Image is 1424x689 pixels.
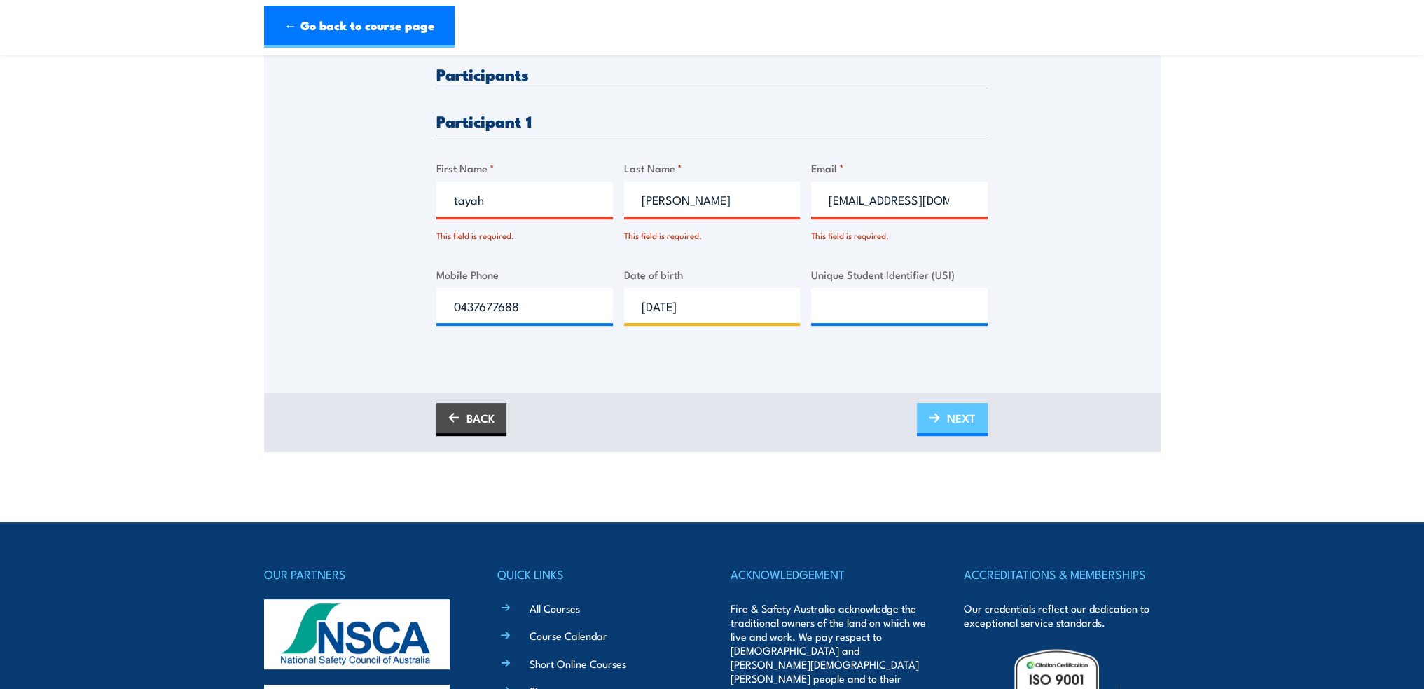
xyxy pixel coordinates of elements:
p: Our credentials reflect our dedication to exceptional service standards. [964,601,1160,629]
img: nsca-logo-footer [264,599,450,669]
h4: OUR PARTNERS [264,564,460,584]
label: Email [811,160,988,176]
h4: ACCREDITATIONS & MEMBERSHIPS [964,564,1160,584]
h4: QUICK LINKS [497,564,693,584]
h4: ACKNOWLEDGEMENT [731,564,927,584]
label: Date of birth [624,266,801,282]
h3: Participants [436,66,988,82]
label: Mobile Phone [436,266,613,282]
a: ← Go back to course page [264,6,455,48]
h3: Participant 1 [436,113,988,129]
label: Unique Student Identifier (USI) [811,266,988,282]
a: Short Online Courses [530,656,626,671]
div: This field is required. [436,222,613,243]
a: All Courses [530,601,580,615]
a: NEXT [917,403,988,436]
a: BACK [436,403,506,436]
div: This field is required. [811,222,988,243]
a: Course Calendar [530,628,607,643]
div: This field is required. [624,222,801,243]
label: Last Name [624,160,801,176]
span: NEXT [947,400,976,437]
label: First Name [436,160,613,176]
